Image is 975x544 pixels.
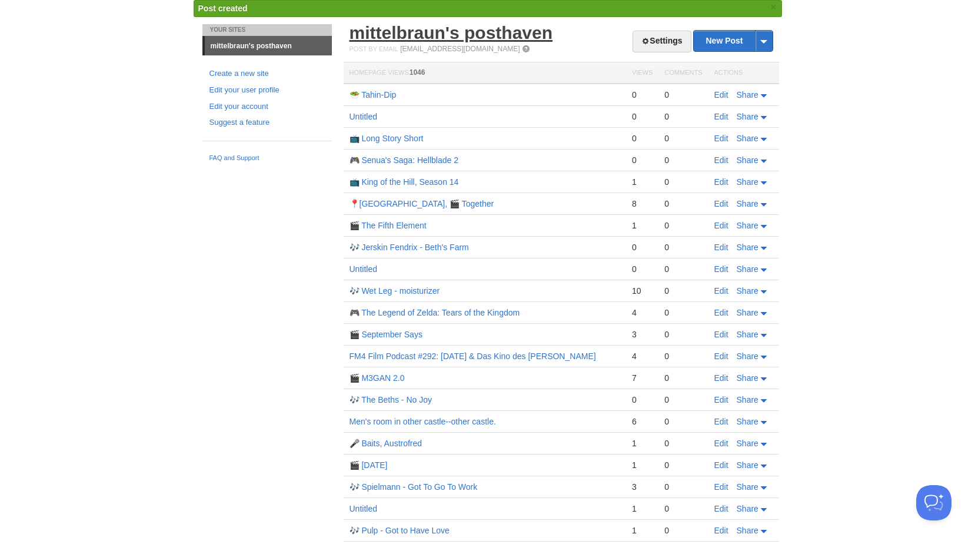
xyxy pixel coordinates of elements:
[350,482,478,492] a: 🎶 Spielmann - Got To Go To Work
[664,220,702,231] div: 0
[664,242,702,253] div: 0
[209,68,325,80] a: Create a new site
[664,89,702,100] div: 0
[664,525,702,536] div: 0
[714,330,728,339] a: Edit
[714,112,728,121] a: Edit
[344,62,626,84] th: Homepage Views
[737,155,758,165] span: Share
[632,264,653,274] div: 0
[714,395,728,404] a: Edit
[209,117,325,129] a: Suggest a feature
[350,417,496,426] a: Men's room in other castle--other castle.
[664,438,702,449] div: 0
[714,460,728,470] a: Edit
[400,45,520,53] a: [EMAIL_ADDRESS][DOMAIN_NAME]
[350,330,422,339] a: 🎬 September Says
[737,351,758,361] span: Share
[714,177,728,187] a: Edit
[737,504,758,513] span: Share
[350,221,427,230] a: 🎬 The Fifth Element
[202,24,332,36] li: Your Sites
[350,112,377,121] a: Untitled
[737,460,758,470] span: Share
[350,264,377,274] a: Untitled
[708,62,779,84] th: Actions
[632,307,653,318] div: 4
[632,198,653,209] div: 8
[632,155,653,165] div: 0
[664,503,702,514] div: 0
[737,308,758,317] span: Share
[737,177,758,187] span: Share
[737,482,758,492] span: Share
[632,133,653,144] div: 0
[664,177,702,187] div: 0
[632,351,653,361] div: 4
[350,395,432,404] a: 🎶 The Beths - No Joy
[737,221,758,230] span: Share
[626,62,658,84] th: Views
[350,504,377,513] a: Untitled
[209,84,325,97] a: Edit your user profile
[632,482,653,492] div: 3
[714,155,728,165] a: Edit
[350,134,424,143] a: 📺 Long Story Short
[714,134,728,143] a: Edit
[737,417,758,426] span: Share
[664,351,702,361] div: 0
[632,503,653,514] div: 1
[714,526,728,535] a: Edit
[658,62,708,84] th: Comments
[714,264,728,274] a: Edit
[714,243,728,252] a: Edit
[664,373,702,383] div: 0
[714,221,728,230] a: Edit
[714,90,728,99] a: Edit
[633,31,691,52] a: Settings
[737,286,758,296] span: Share
[714,417,728,426] a: Edit
[632,177,653,187] div: 1
[632,89,653,100] div: 0
[632,373,653,383] div: 7
[350,373,405,383] a: 🎬 M3GAN 2.0
[632,242,653,253] div: 0
[714,439,728,448] a: Edit
[737,264,758,274] span: Share
[632,416,653,427] div: 6
[664,416,702,427] div: 0
[664,286,702,296] div: 0
[632,460,653,470] div: 1
[350,90,397,99] a: 🥗 Tahin-Dip
[350,308,520,317] a: 🎮 The Legend of Zelda: Tears of the Kingdom
[632,525,653,536] div: 1
[209,153,325,164] a: FAQ and Support
[350,177,459,187] a: 📺 King of the Hill, Season 14
[664,133,702,144] div: 0
[664,482,702,492] div: 0
[350,526,450,535] a: 🎶 Pulp - Got to Have Love
[714,351,728,361] a: Edit
[737,526,758,535] span: Share
[916,485,951,520] iframe: Help Scout Beacon - Open
[350,439,422,448] a: 🎤 Baits, Austrofred
[737,243,758,252] span: Share
[737,199,758,208] span: Share
[694,31,772,51] a: New Post
[714,308,728,317] a: Edit
[737,439,758,448] span: Share
[205,37,332,55] a: mittelbraun's posthaven
[209,101,325,113] a: Edit your account
[664,329,702,340] div: 0
[198,4,248,13] span: Post created
[664,394,702,405] div: 0
[350,23,553,42] a: mittelbraun's posthaven
[664,264,702,274] div: 0
[737,373,758,383] span: Share
[714,199,728,208] a: Edit
[664,460,702,470] div: 0
[714,504,728,513] a: Edit
[632,111,653,122] div: 0
[714,373,728,383] a: Edit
